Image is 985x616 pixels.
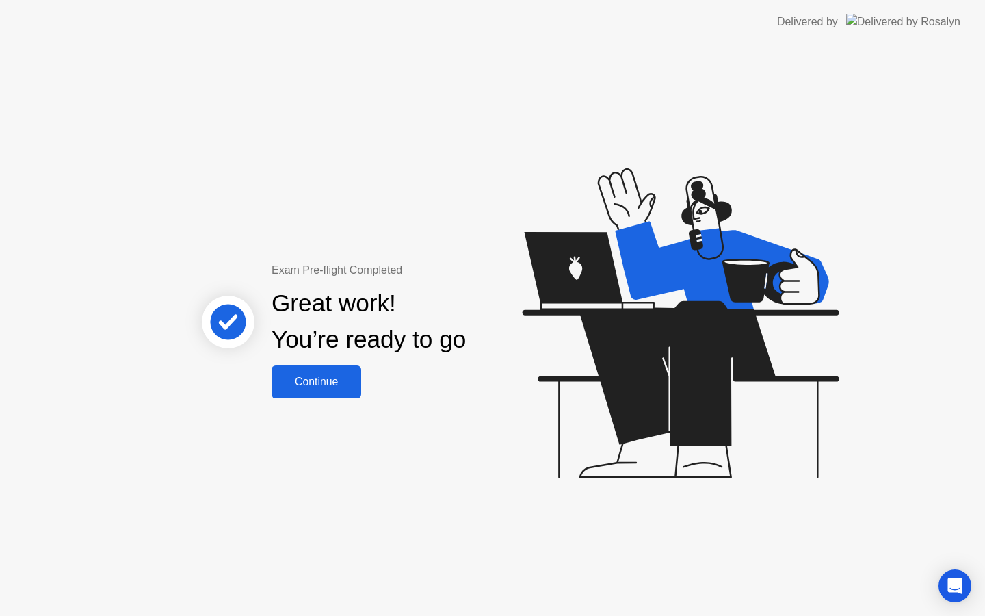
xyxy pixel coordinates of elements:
div: Delivered by [777,14,838,30]
div: Great work! You’re ready to go [272,285,466,358]
img: Delivered by Rosalyn [846,14,960,29]
button: Continue [272,365,361,398]
div: Open Intercom Messenger [938,569,971,602]
div: Continue [276,376,357,388]
div: Exam Pre-flight Completed [272,262,554,279]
